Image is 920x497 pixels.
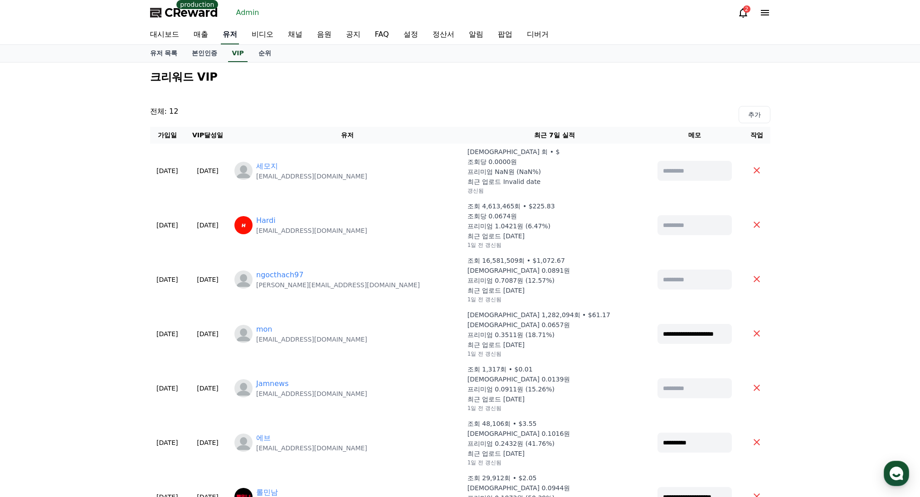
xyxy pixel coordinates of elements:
td: [DATE] [150,144,185,198]
p: 최근 업로드 [DATE] [467,232,525,241]
img: profile_blank.webp [234,379,253,397]
td: [DATE] [150,361,185,415]
span: 대화 [83,301,94,309]
a: 홈 [3,287,60,310]
p: 최근 업로드 [DATE] [467,340,525,349]
p: 프리미엄 0.3511원 (18.71%) [467,330,555,339]
td: [DATE] [185,144,231,198]
img: profile_blank.webp [234,325,253,343]
p: [DEMOGRAPHIC_DATA] 0.0139원 [467,375,570,384]
p: 프리미엄 1.0421원 (6.47%) [467,222,550,231]
p: [PERSON_NAME][EMAIL_ADDRESS][DOMAIN_NAME] [256,280,420,290]
p: 최근 업로드 [DATE] [467,286,525,295]
a: 디버거 [520,25,556,44]
a: VIP [228,45,247,62]
p: 조회 4,613,465회 • $225.83 [467,202,555,211]
a: 음원 [310,25,339,44]
p: [DEMOGRAPHIC_DATA] 0.0891원 [467,266,570,275]
a: 공지 [339,25,368,44]
a: 매출 [186,25,215,44]
td: [DATE] [150,252,185,307]
a: Jamnews [256,378,289,389]
p: [EMAIL_ADDRESS][DOMAIN_NAME] [256,172,367,181]
a: 유저 목록 [143,45,185,62]
td: [DATE] [185,198,231,252]
p: 1일 전 갱신됨 [467,459,501,466]
a: Admin [233,5,263,20]
p: 최근 업로드 [DATE] [467,395,525,404]
th: VIP달성일 [185,127,231,144]
p: 조회당 0.0000원 [467,157,517,166]
p: 프리미엄 0.7087원 (12.57%) [467,276,555,285]
img: https://cdn.creward.net/profile/user/profile_blank.webp [234,434,253,452]
p: [EMAIL_ADDRESS][DOMAIN_NAME] [256,335,367,344]
a: mon [256,324,273,335]
a: 대시보드 [143,25,186,44]
th: 최근 7일 실적 [464,127,645,144]
td: [DATE] [150,415,185,470]
p: 프리미엄 0.2432원 (41.76%) [467,439,555,448]
p: [DEMOGRAPHIC_DATA] 1,282,094회 • $61.17 [467,310,610,319]
td: [DATE] [150,307,185,361]
a: 유저 [221,25,239,44]
p: 1일 전 갱신됨 [467,241,501,249]
p: [DEMOGRAPHIC_DATA] 회 • $ [467,147,560,156]
button: 추가 [739,106,770,123]
p: 프리미엄 NaN원 (NaN%) [467,167,541,176]
p: 1일 전 갱신됨 [467,405,501,412]
a: Hardi [256,215,276,226]
a: 비디오 [244,25,281,44]
th: 작업 [744,127,770,144]
a: 정산서 [425,25,462,44]
p: 갱신됨 [467,187,484,194]
th: 메모 [645,127,744,144]
p: 최근 업로드 [DATE] [467,449,525,458]
p: 전체: 12 [150,106,179,123]
img: https://lh3.googleusercontent.com/a/ACg8ocK6o0fCofFZMXaD0tWOdyBbmJ3D8oleYyj4Nkd9g64qlagD_Ss=s96-c [234,216,253,234]
td: [DATE] [185,307,231,361]
h2: 크리워드 VIP [150,70,770,84]
img: profile_blank.webp [234,162,253,180]
p: 조회 16,581,509회 • $1,072.67 [467,256,565,265]
p: [DEMOGRAPHIC_DATA] 0.1016원 [467,429,570,438]
img: profile_blank.webp [234,270,253,289]
a: 세모지 [256,161,278,172]
th: 가입일 [150,127,185,144]
a: 에브 [256,433,271,444]
span: 설정 [140,301,151,308]
p: 최근 업로드 Invalid date [467,177,540,186]
a: 설정 [396,25,425,44]
p: 1일 전 갱신됨 [467,296,501,303]
a: FAQ [368,25,396,44]
a: 대화 [60,287,117,310]
p: [EMAIL_ADDRESS][DOMAIN_NAME] [256,226,367,235]
a: 본인인증 [185,45,224,62]
p: [EMAIL_ADDRESS][DOMAIN_NAME] [256,444,367,453]
a: ngocthach97 [256,270,303,280]
a: 순위 [251,45,278,62]
td: [DATE] [150,198,185,252]
a: 팝업 [491,25,520,44]
span: 홈 [29,301,34,308]
p: 조회당 0.0674원 [467,212,517,221]
p: 조회 1,317회 • $0.01 [467,365,533,374]
p: [DEMOGRAPHIC_DATA] 0.0944원 [467,483,570,492]
a: 2 [738,7,749,18]
td: [DATE] [185,361,231,415]
span: CReward [165,5,218,20]
td: [DATE] [185,252,231,307]
a: 채널 [281,25,310,44]
a: 설정 [117,287,174,310]
p: 조회 48,106회 • $3.55 [467,419,537,428]
p: [DEMOGRAPHIC_DATA] 0.0657원 [467,320,570,329]
th: 유저 [231,127,464,144]
a: CReward [150,5,218,20]
p: 1일 전 갱신됨 [467,350,501,357]
td: [DATE] [185,415,231,470]
p: 조회 29,912회 • $2.05 [467,473,537,483]
div: 2 [743,5,750,13]
a: 알림 [462,25,491,44]
p: [EMAIL_ADDRESS][DOMAIN_NAME] [256,389,367,398]
p: 프리미엄 0.0911원 (15.26%) [467,385,555,394]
